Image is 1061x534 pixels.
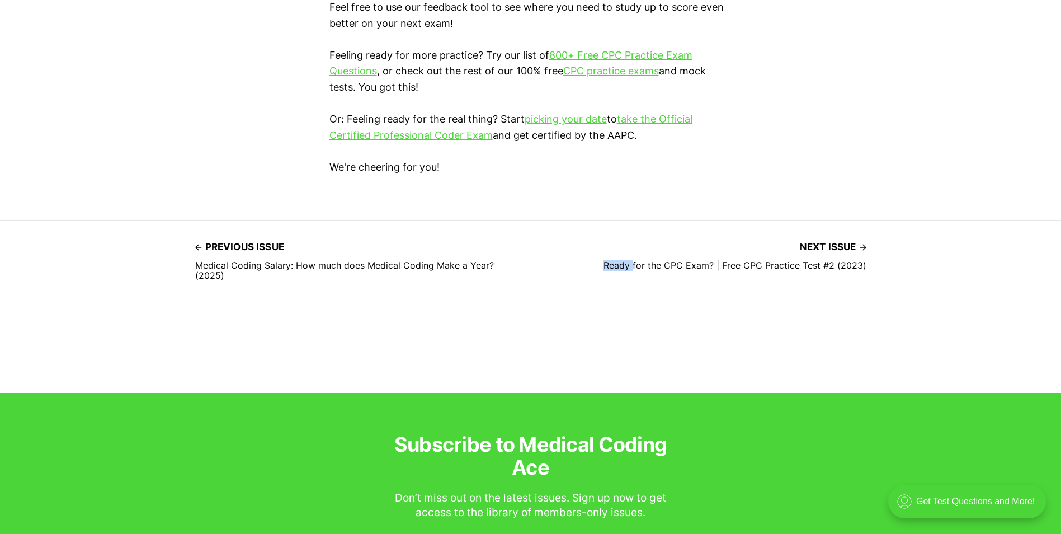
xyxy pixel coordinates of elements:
a: CPC practice exams [563,65,659,77]
h4: Medical Coding Salary: How much does Medical Coding Make a Year? (2025) [195,260,517,281]
a: Previous issue Medical Coding Salary: How much does Medical Coding Make a Year? (2025) [195,238,517,280]
a: take the Official Certified Professional Coder Exam [329,113,692,141]
div: Don’t miss out on the latest issues. Sign up now to get access to the library of members-only iss... [385,491,676,521]
p: Feeling ready for more practice? Try our list of , or check out the rest of our 100% free and moc... [329,48,732,96]
p: We're cheering for you! [329,160,732,176]
span: Next issue [800,238,866,256]
p: Or: Feeling ready for the real thing? Start to and get certified by the AAPC. [329,111,732,144]
span: Previous issue [195,238,284,256]
a: Next issue Ready for the CPC Exam? | Free CPC Practice Test #2 (2023) [603,238,866,270]
h4: Ready for the CPC Exam? | Free CPC Practice Test #2 (2023) [603,260,866,270]
iframe: portal-trigger [879,479,1061,534]
h3: Subscribe to Medical Coding Ace [385,433,676,480]
a: picking your date [525,113,607,125]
